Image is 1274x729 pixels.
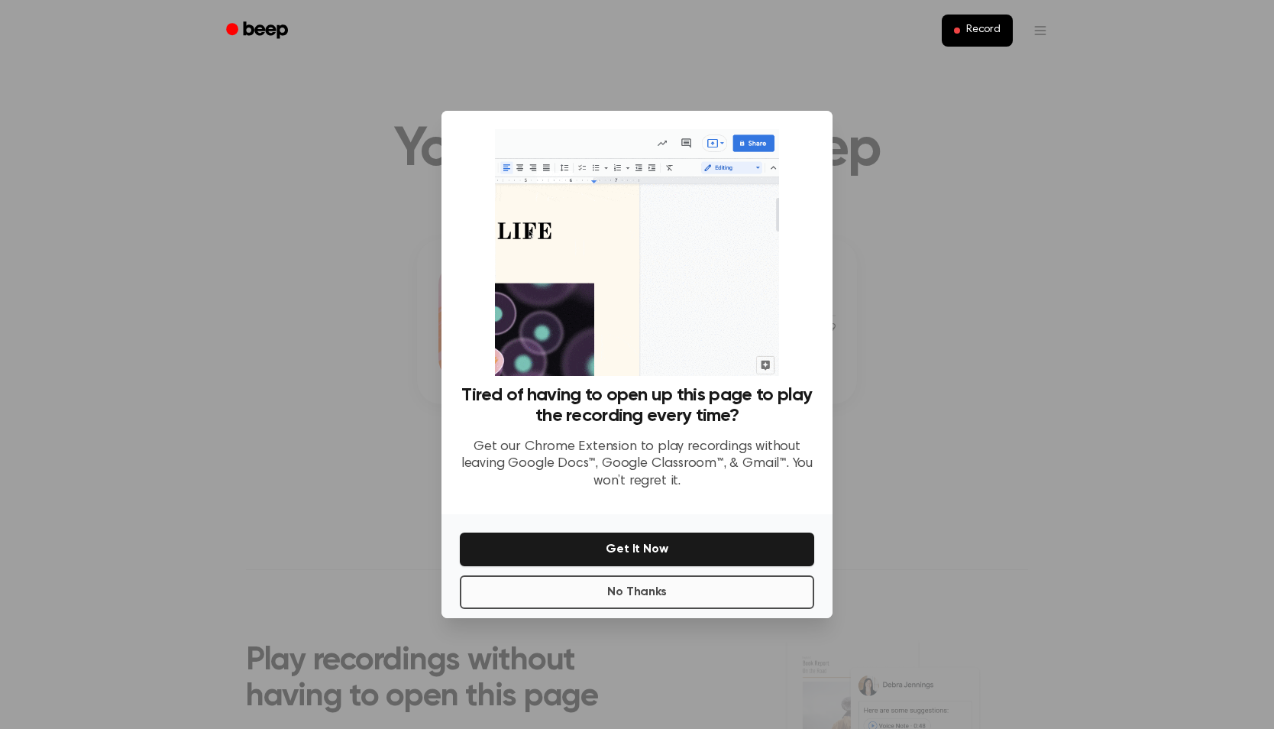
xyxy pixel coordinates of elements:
img: Beep extension in action [495,129,778,376]
button: Get It Now [460,533,814,566]
a: Beep [215,16,302,46]
h3: Tired of having to open up this page to play the recording every time? [460,385,814,426]
button: Record [942,15,1013,47]
span: Record [966,24,1001,37]
button: Open menu [1022,12,1059,49]
p: Get our Chrome Extension to play recordings without leaving Google Docs™, Google Classroom™, & Gm... [460,439,814,491]
button: No Thanks [460,575,814,609]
